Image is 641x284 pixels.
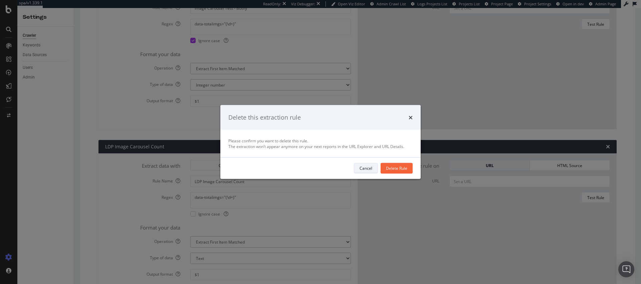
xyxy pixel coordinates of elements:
[228,113,301,122] div: Delete this extraction rule
[228,138,413,149] div: Please confirm you want to delete this rule. The extraction won’t appear anymore on your next rep...
[220,105,421,179] div: modal
[360,165,372,171] div: Cancel
[386,165,407,171] div: Delete Rule
[409,113,413,122] div: times
[354,163,378,173] button: Cancel
[618,261,634,277] div: Open Intercom Messenger
[381,163,413,173] button: Delete Rule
